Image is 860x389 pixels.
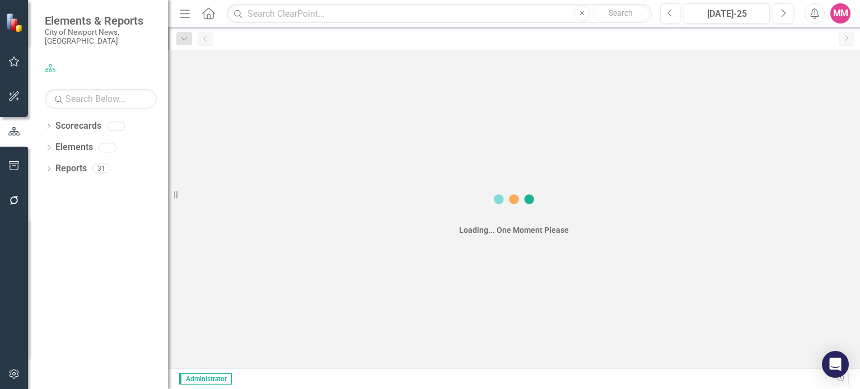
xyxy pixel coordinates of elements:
[45,27,157,46] small: City of Newport News, [GEOGRAPHIC_DATA]
[179,373,232,385] span: Administrator
[45,89,157,109] input: Search Below...
[684,3,770,24] button: [DATE]-25
[227,4,651,24] input: Search ClearPoint...
[55,120,101,133] a: Scorecards
[45,14,157,27] span: Elements & Reports
[459,224,569,236] div: Loading... One Moment Please
[609,8,633,17] span: Search
[830,3,850,24] button: MM
[55,162,87,175] a: Reports
[55,141,93,154] a: Elements
[92,164,110,174] div: 31
[6,13,25,32] img: ClearPoint Strategy
[688,7,766,21] div: [DATE]-25
[822,351,849,378] div: Open Intercom Messenger
[593,6,649,21] button: Search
